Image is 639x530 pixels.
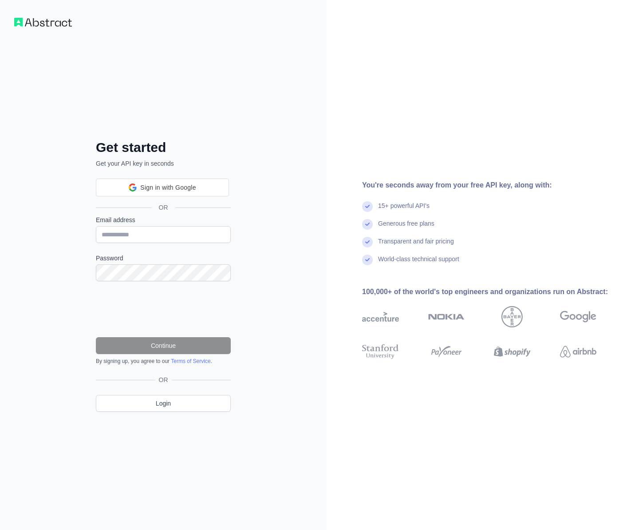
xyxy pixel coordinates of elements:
[362,219,373,230] img: check mark
[378,219,434,237] div: Generous free plans
[362,343,399,361] img: stanford university
[378,201,430,219] div: 15+ powerful API's
[362,201,373,212] img: check mark
[155,375,172,384] span: OR
[96,337,231,354] button: Continue
[378,255,459,272] div: World-class technical support
[560,306,597,327] img: google
[96,159,231,168] p: Get your API key in seconds
[428,306,465,327] img: nokia
[152,203,175,212] span: OR
[362,255,373,265] img: check mark
[362,306,399,327] img: accenture
[140,183,196,192] span: Sign in with Google
[171,358,210,364] a: Terms of Service
[362,287,625,297] div: 100,000+ of the world's top engineers and organizations run on Abstract:
[14,18,72,27] img: Workflow
[362,180,625,191] div: You're seconds away from your free API key, along with:
[560,343,597,361] img: airbnb
[494,343,531,361] img: shopify
[96,292,231,327] iframe: reCAPTCHA
[96,254,231,263] label: Password
[501,306,523,327] img: bayer
[96,139,231,155] h2: Get started
[96,358,231,365] div: By signing up, you agree to our .
[362,237,373,247] img: check mark
[96,395,231,412] a: Login
[378,237,454,255] div: Transparent and fair pricing
[96,179,229,196] div: Sign in with Google
[96,215,231,224] label: Email address
[428,343,465,361] img: payoneer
